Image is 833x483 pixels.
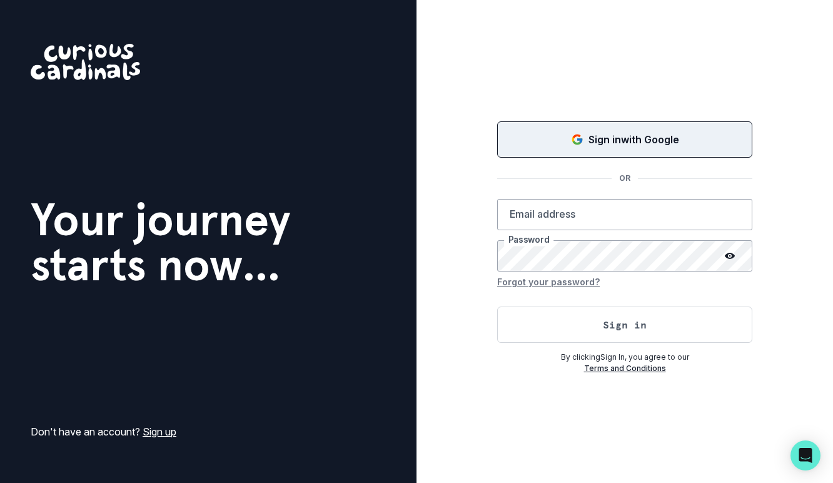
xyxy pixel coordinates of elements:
[497,121,752,158] button: Sign in with Google (GSuite)
[588,132,679,147] p: Sign in with Google
[31,44,140,80] img: Curious Cardinals Logo
[497,272,600,292] button: Forgot your password?
[790,440,820,470] div: Open Intercom Messenger
[497,352,752,363] p: By clicking Sign In , you agree to our
[31,197,291,287] h1: Your journey starts now...
[31,424,176,439] p: Don't have an account?
[612,173,638,184] p: OR
[584,364,666,373] a: Terms and Conditions
[497,307,752,343] button: Sign in
[143,425,176,438] a: Sign up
